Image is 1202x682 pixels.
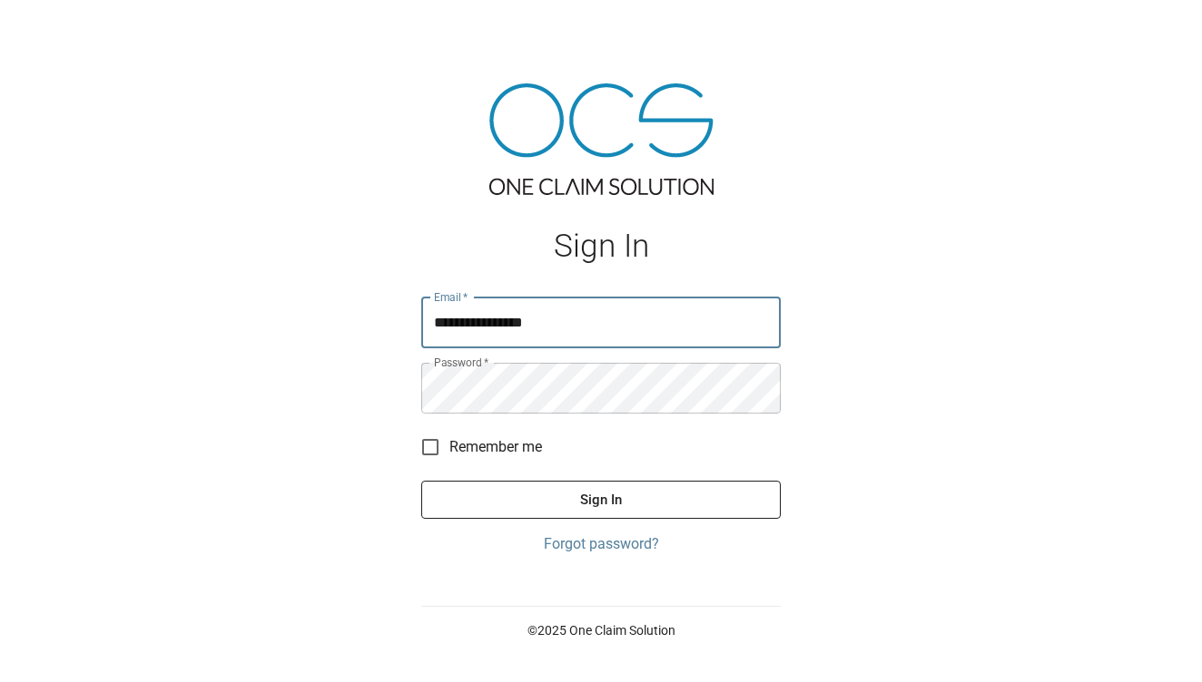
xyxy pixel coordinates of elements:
button: Sign In [421,481,781,519]
img: ocs-logo-tra.png [489,83,714,195]
img: ocs-logo-white-transparent.png [22,11,94,47]
p: © 2025 One Claim Solution [421,621,781,639]
span: Remember me [449,436,542,458]
h1: Sign In [421,228,781,265]
label: Password [434,355,488,370]
label: Email [434,289,468,305]
a: Forgot password? [421,533,781,555]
